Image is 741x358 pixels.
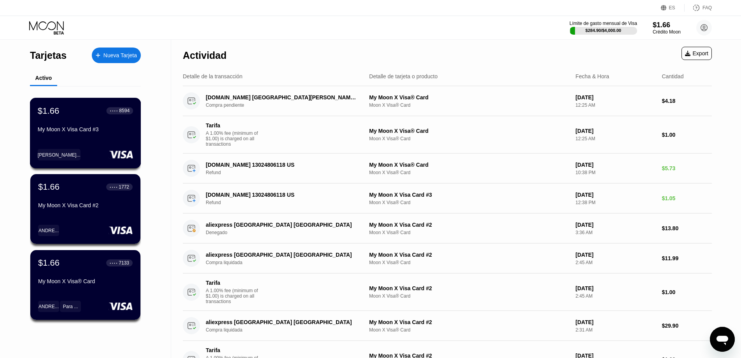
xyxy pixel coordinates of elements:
[576,293,656,299] div: 2:45 AM
[569,21,637,26] div: Límite de gasto mensual de Visa
[183,50,227,61] div: Actividad
[569,21,637,35] div: Límite de gasto mensual de Visa$284.90/$4,000.00
[206,327,368,333] div: Compra liquidada
[369,252,569,258] div: My Moon X Visa Card #2
[576,136,656,141] div: 12:25 AM
[38,225,59,236] div: ANDRE...
[585,28,621,33] div: $284.90 / $4,000.00
[206,131,264,147] div: A 1.00% fee (minimum of $1.00) is charged on all transactions
[183,183,712,213] div: [DOMAIN_NAME] 13024806118 USRefundMy Moon X Visa Card #3Moon X Visa® Card[DATE]12:38 PM$1.05
[369,285,569,291] div: My Moon X Visa Card #2
[662,195,712,201] div: $1.05
[38,106,60,116] div: $1.66
[702,5,712,11] div: FAQ
[38,126,133,132] div: My Moon X Visa Card #3
[206,347,260,353] div: Tarifa
[110,109,118,112] div: ● ● ● ●
[206,222,357,228] div: aliexpress [GEOGRAPHIC_DATA] [GEOGRAPHIC_DATA]
[206,230,368,235] div: Denegado
[183,213,712,243] div: aliexpress [GEOGRAPHIC_DATA] [GEOGRAPHIC_DATA]DenegadoMy Moon X Visa Card #2Moon X Visa® Card[DAT...
[369,192,569,198] div: My Moon X Visa Card #3
[38,301,59,312] div: ANDRE...
[35,75,52,81] div: Activo
[576,252,656,258] div: [DATE]
[369,319,569,325] div: My Moon X Visa Card #2
[206,162,357,168] div: [DOMAIN_NAME] 13024806118 US
[710,327,735,352] iframe: Botón para iniciar la ventana de mensajería
[369,170,569,175] div: Moon X Visa® Card
[206,170,368,175] div: Refund
[369,162,569,168] div: My Moon X Visa® Card
[576,162,656,168] div: [DATE]
[662,165,712,171] div: $5.73
[39,228,59,233] div: ANDRE...
[369,230,569,235] div: Moon X Visa® Card
[653,21,681,29] div: $1.66
[669,5,675,11] div: ES
[576,200,656,205] div: 12:38 PM
[576,285,656,291] div: [DATE]
[369,128,569,134] div: My Moon X Visa® Card
[369,94,569,101] div: My Moon X Visa® Card
[369,260,569,265] div: Moon X Visa® Card
[206,102,368,108] div: Compra pendiente
[183,73,242,79] div: Detalle de la transacción
[662,225,712,231] div: $13.80
[369,327,569,333] div: Moon X Visa® Card
[110,186,117,188] div: ● ● ● ●
[183,243,712,273] div: aliexpress [GEOGRAPHIC_DATA] [GEOGRAPHIC_DATA]Compra liquidadaMy Moon X Visa Card #2Moon X Visa® ...
[206,260,368,265] div: Compra liquidada
[369,73,438,79] div: Detalle de tarjeta o producto
[38,152,81,157] div: [PERSON_NAME]...
[576,170,656,175] div: 10:38 PM
[662,255,712,261] div: $11.99
[38,182,60,192] div: $1.66
[30,250,140,320] div: $1.66● ● ● ●7133My Moon X Visa® CardANDRE...Para ...
[183,153,712,183] div: [DOMAIN_NAME] 13024806118 USRefundMy Moon X Visa® CardMoon X Visa® Card[DATE]10:38 PM$5.73
[653,29,681,35] div: Crédito Moon
[576,102,656,108] div: 12:25 AM
[92,48,141,63] div: Nueva Tarjeta
[662,73,683,79] div: Cantidad
[576,230,656,235] div: 3:36 AM
[661,4,685,12] div: ES
[206,94,357,101] div: [DOMAIN_NAME] [GEOGRAPHIC_DATA][PERSON_NAME] [GEOGRAPHIC_DATA]
[183,273,712,311] div: TarifaA 1.00% fee (minimum of $1.00) is charged on all transactionsMy Moon X Visa Card #2Moon X V...
[369,293,569,299] div: Moon X Visa® Card
[183,86,712,116] div: [DOMAIN_NAME] [GEOGRAPHIC_DATA][PERSON_NAME] [GEOGRAPHIC_DATA]Compra pendienteMy Moon X Visa® Car...
[685,50,708,56] div: Export
[662,289,712,295] div: $1.00
[110,262,117,264] div: ● ● ● ●
[38,202,133,208] div: My Moon X Visa Card #2
[183,311,712,341] div: aliexpress [GEOGRAPHIC_DATA] [GEOGRAPHIC_DATA]Compra liquidadaMy Moon X Visa Card #2Moon X Visa® ...
[576,222,656,228] div: [DATE]
[206,122,260,129] div: Tarifa
[38,278,133,284] div: My Moon X Visa® Card
[576,94,656,101] div: [DATE]
[30,98,140,168] div: $1.66● ● ● ●8594My Moon X Visa Card #3[PERSON_NAME]...
[369,200,569,205] div: Moon X Visa® Card
[206,252,357,258] div: aliexpress [GEOGRAPHIC_DATA] [GEOGRAPHIC_DATA]
[183,116,712,153] div: TarifaA 1.00% fee (minimum of $1.00) is charged on all transactionsMy Moon X Visa® CardMoon X Vis...
[685,4,712,12] div: FAQ
[119,108,130,113] div: 8594
[576,319,656,325] div: [DATE]
[662,323,712,329] div: $29.90
[681,47,712,60] div: Export
[206,200,368,205] div: Refund
[576,128,656,134] div: [DATE]
[576,260,656,265] div: 2:45 AM
[60,301,81,312] div: Para ...
[369,136,569,141] div: Moon X Visa® Card
[206,280,260,286] div: Tarifa
[38,258,60,268] div: $1.66
[30,50,67,61] div: Tarjetas
[119,260,129,266] div: 7133
[662,132,712,138] div: $1.00
[30,174,140,244] div: $1.66● ● ● ●1772My Moon X Visa Card #2ANDRE...
[206,192,357,198] div: [DOMAIN_NAME] 13024806118 US
[576,192,656,198] div: [DATE]
[206,288,264,304] div: A 1.00% fee (minimum of $1.00) is charged on all transactions
[576,327,656,333] div: 2:31 AM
